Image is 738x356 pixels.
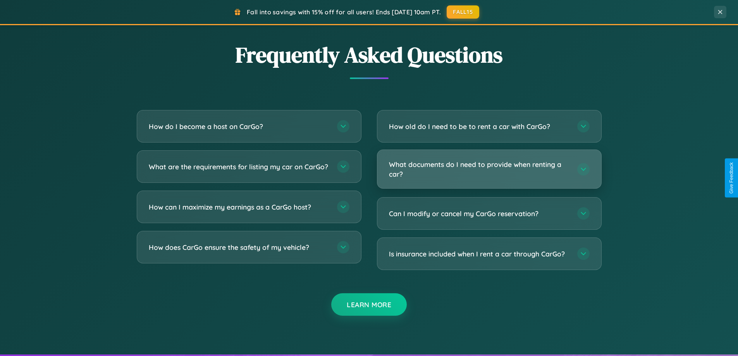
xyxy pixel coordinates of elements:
h3: Is insurance included when I rent a car through CarGo? [389,249,569,259]
button: Learn More [331,293,407,316]
button: FALL15 [447,5,479,19]
h3: How can I maximize my earnings as a CarGo host? [149,202,329,212]
div: Give Feedback [729,162,734,194]
h3: What are the requirements for listing my car on CarGo? [149,162,329,172]
h3: What documents do I need to provide when renting a car? [389,160,569,179]
h3: Can I modify or cancel my CarGo reservation? [389,209,569,218]
h2: Frequently Asked Questions [137,40,602,70]
h3: How do I become a host on CarGo? [149,122,329,131]
span: Fall into savings with 15% off for all users! Ends [DATE] 10am PT. [247,8,441,16]
h3: How does CarGo ensure the safety of my vehicle? [149,242,329,252]
h3: How old do I need to be to rent a car with CarGo? [389,122,569,131]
